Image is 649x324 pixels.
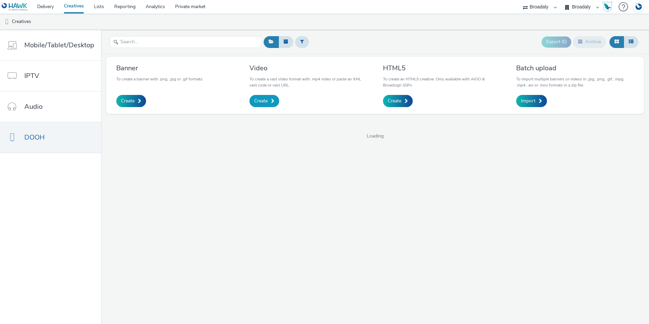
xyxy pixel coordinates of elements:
span: Create [121,98,135,104]
a: Import [516,95,547,107]
input: Search... [110,36,262,48]
span: Mobile/Tablet/Desktop [24,40,94,50]
img: dooh [3,19,10,25]
button: Export ID [542,36,571,47]
p: To create a vast video format with .mp4 video or paste an XML vast code or vast URL. [249,76,367,88]
p: To create an HTML5 creative. Only available with AIOO & Broadsign SSPs [383,76,501,88]
a: Create [249,95,279,107]
a: Hawk Academy [602,1,615,12]
button: Archive [573,36,606,48]
span: IPTV [24,71,39,81]
h3: Banner [116,64,203,73]
img: Account DE [633,1,644,13]
p: To import multiple banners or videos in .jpg, .png, .gif, .mpg, .mp4, .avi or .mov formats in a z... [516,76,634,88]
img: Hawk Academy [602,1,612,12]
button: Grid [609,36,624,48]
img: undefined Logo [2,3,28,11]
span: Audio [24,102,43,111]
h3: HTML5 [383,64,501,73]
p: To create a banner with .png, .jpg or .gif formats. [116,76,203,82]
span: Import [521,98,535,104]
span: Loading [101,133,649,140]
span: Create [388,98,401,104]
button: Table [624,36,639,48]
h3: Video [249,64,367,73]
a: Create [116,95,146,107]
span: Create [254,98,268,104]
span: DOOH [24,132,45,142]
h3: Batch upload [516,64,634,73]
a: Create [383,95,413,107]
